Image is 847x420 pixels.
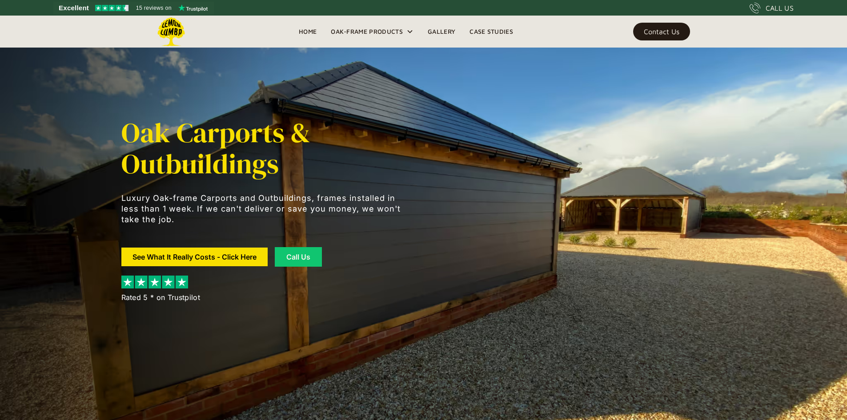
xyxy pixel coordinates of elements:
div: Oak-Frame Products [331,26,403,37]
div: Contact Us [644,28,679,35]
a: CALL US [750,3,794,13]
h1: Oak Carports & Outbuildings [121,117,406,180]
a: Gallery [421,25,462,38]
a: Call Us [275,247,322,267]
a: Case Studies [462,25,520,38]
img: Trustpilot logo [178,4,208,12]
div: Call Us [286,253,311,260]
div: CALL US [766,3,794,13]
img: Trustpilot 4.5 stars [95,5,128,11]
a: Contact Us [633,23,690,40]
a: See What It Really Costs - Click Here [121,248,268,266]
div: Rated 5 * on Trustpilot [121,292,200,303]
a: See Lemon Lumba reviews on Trustpilot [53,2,214,14]
p: Luxury Oak-frame Carports and Outbuildings, frames installed in less than 1 week. If we can't del... [121,193,406,225]
span: 15 reviews on [136,3,172,13]
a: Home [292,25,324,38]
div: Oak-Frame Products [324,16,421,48]
span: Excellent [59,3,89,13]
